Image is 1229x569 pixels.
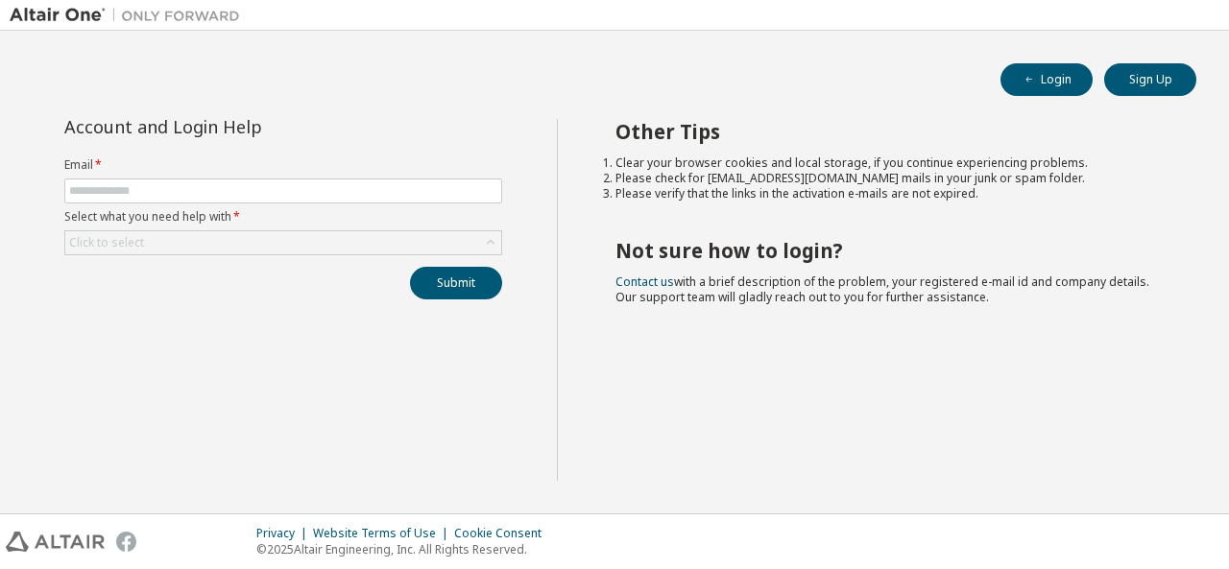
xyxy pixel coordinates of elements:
[1104,63,1196,96] button: Sign Up
[615,155,1163,171] li: Clear your browser cookies and local storage, if you continue experiencing problems.
[615,273,1149,305] span: with a brief description of the problem, your registered e-mail id and company details. Our suppo...
[615,273,674,290] a: Contact us
[6,532,105,552] img: altair_logo.svg
[313,526,454,541] div: Website Terms of Use
[256,541,553,557] p: © 2025 Altair Engineering, Inc. All Rights Reserved.
[64,157,502,173] label: Email
[615,171,1163,186] li: Please check for [EMAIL_ADDRESS][DOMAIN_NAME] mails in your junk or spam folder.
[116,532,136,552] img: facebook.svg
[10,6,250,25] img: Altair One
[64,209,502,225] label: Select what you need help with
[256,526,313,541] div: Privacy
[454,526,553,541] div: Cookie Consent
[410,267,502,299] button: Submit
[65,231,501,254] div: Click to select
[615,186,1163,202] li: Please verify that the links in the activation e-mails are not expired.
[64,119,415,134] div: Account and Login Help
[615,119,1163,144] h2: Other Tips
[1000,63,1093,96] button: Login
[69,235,144,250] div: Click to select
[615,238,1163,263] h2: Not sure how to login?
